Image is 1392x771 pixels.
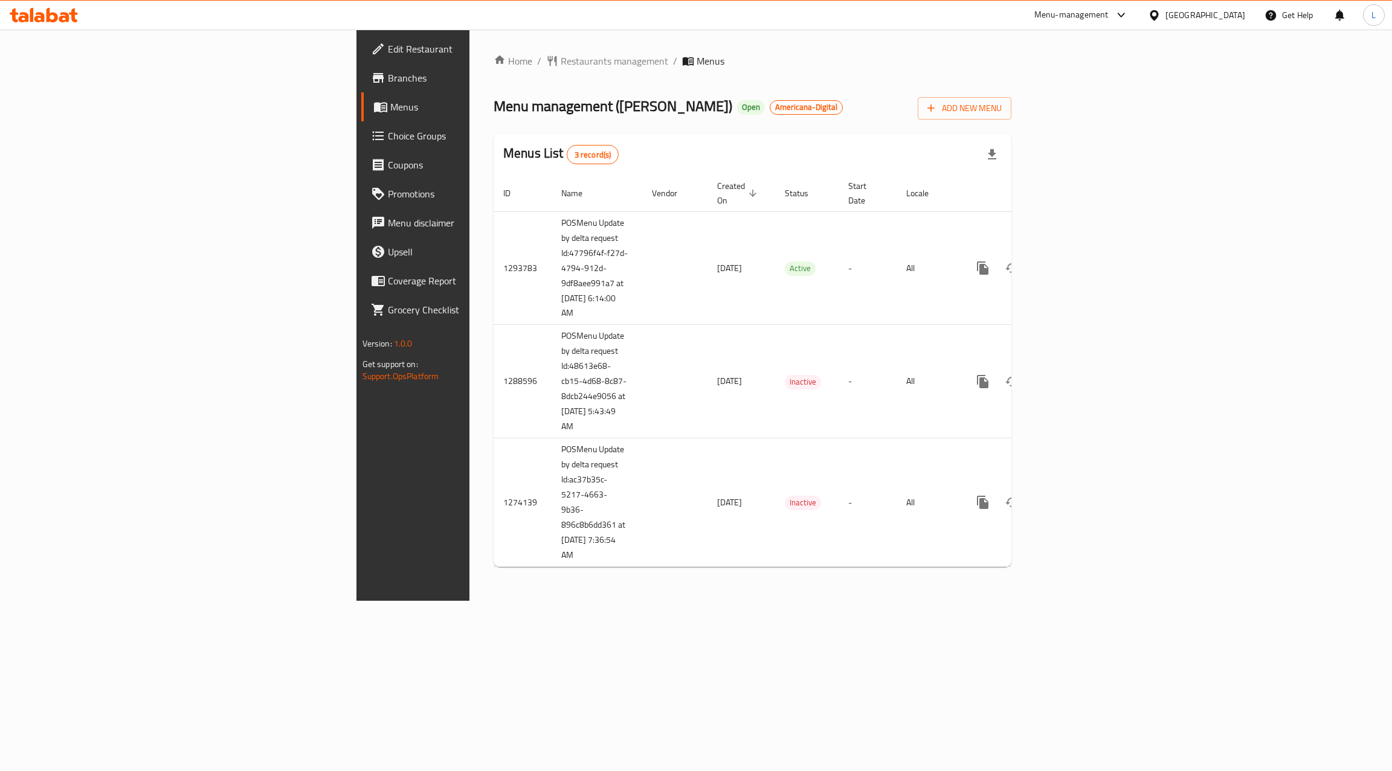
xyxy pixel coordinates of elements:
span: Menu management ( [PERSON_NAME] ) [494,92,732,120]
div: Active [785,261,816,276]
span: Add New Menu [927,101,1002,116]
td: - [839,325,897,438]
button: more [968,367,997,396]
a: Coupons [361,150,589,179]
div: Menu-management [1034,8,1109,22]
button: more [968,254,997,283]
span: Version: [362,336,392,351]
span: Inactive [785,496,821,510]
span: [DATE] [717,373,742,389]
span: Branches [388,71,579,85]
span: [DATE] [717,260,742,276]
div: [GEOGRAPHIC_DATA] [1165,8,1245,22]
a: Restaurants management [546,54,668,68]
td: POSMenu Update by delta request Id:48613e68-cb15-4d68-8c87-8dcb244e9056 at [DATE] 5:43:49 AM [552,325,642,438]
span: Choice Groups [388,129,579,143]
td: POSMenu Update by delta request Id:47796f4f-f27d-4794-912d-9df8aee991a7 at [DATE] 6:14:00 AM [552,211,642,325]
td: All [897,325,959,438]
a: Promotions [361,179,589,208]
div: Export file [978,140,1007,169]
a: Upsell [361,237,589,266]
span: ID [503,186,526,200]
a: Support.OpsPlatform [362,368,439,384]
span: Vendor [652,186,693,200]
span: Promotions [388,187,579,201]
span: Inactive [785,375,821,389]
span: Coupons [388,158,579,172]
h2: Menus List [503,144,619,164]
a: Coverage Report [361,266,589,295]
span: L [1371,8,1376,22]
div: Total records count [567,145,619,164]
button: more [968,488,997,517]
div: Inactive [785,375,821,389]
a: Grocery Checklist [361,295,589,324]
span: Created On [717,179,761,208]
span: Upsell [388,245,579,259]
button: Add New Menu [918,97,1011,120]
a: Branches [361,63,589,92]
span: 3 record(s) [567,149,619,161]
span: Get support on: [362,356,418,372]
button: Change Status [997,254,1026,283]
span: Name [561,186,598,200]
span: Open [737,102,765,112]
th: Actions [959,175,1094,212]
td: POSMenu Update by delta request Id:ac37b35c-5217-4663-9b36-896c8b6dd361 at [DATE] 7:36:54 AM [552,438,642,567]
div: Open [737,100,765,115]
td: All [897,438,959,567]
span: Coverage Report [388,274,579,288]
button: Change Status [997,488,1026,517]
td: All [897,211,959,325]
span: Edit Restaurant [388,42,579,56]
span: Menus [697,54,724,68]
span: Menu disclaimer [388,216,579,230]
a: Choice Groups [361,121,589,150]
td: - [839,438,897,567]
span: 1.0.0 [394,336,413,351]
span: Status [785,186,824,200]
a: Menu disclaimer [361,208,589,237]
li: / [673,54,677,68]
span: Grocery Checklist [388,302,579,317]
nav: breadcrumb [494,54,1011,68]
a: Menus [361,92,589,121]
span: Start Date [848,179,882,208]
table: enhanced table [494,175,1094,568]
span: Active [785,261,816,275]
span: Restaurants management [561,54,668,68]
td: - [839,211,897,325]
span: Locale [906,186,944,200]
span: Americana-Digital [770,102,842,112]
a: Edit Restaurant [361,34,589,63]
span: [DATE] [717,494,742,510]
button: Change Status [997,367,1026,396]
span: Menus [390,100,579,114]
